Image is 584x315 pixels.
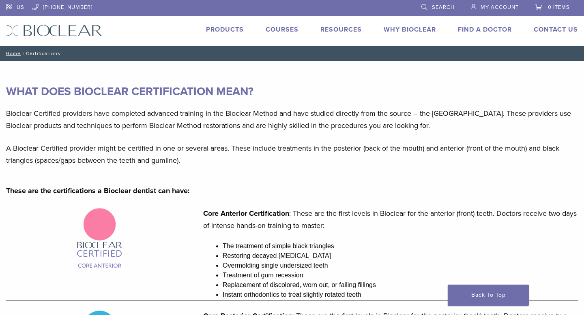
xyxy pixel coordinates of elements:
[206,26,244,34] a: Products
[6,25,102,36] img: Bioclear
[3,51,21,56] a: Home
[266,26,298,34] a: Courses
[203,207,578,232] p: : These are the first levels in Bioclear for the anterior (front) teeth. Doctors receive two days...
[203,209,289,218] strong: Core Anterior Certification
[6,186,190,195] strong: These are the certifications a Bioclear dentist can have:
[223,290,578,300] li: Instant orthodontics to treat slightly rotated teeth
[548,4,570,11] span: 0 items
[481,4,519,11] span: My Account
[384,26,436,34] a: Why Bioclear
[6,82,578,101] h3: WHAT DOES BIOCLEAR CERTIFICATION MEAN?
[320,26,362,34] a: Resources
[223,280,578,290] li: Replacement of discolored, worn out, or failing fillings
[6,142,578,166] p: A Bioclear Certified provider might be certified in one or several areas. These include treatment...
[223,251,578,261] li: Restoring decayed [MEDICAL_DATA]
[21,51,26,55] span: /
[458,26,512,34] a: Find A Doctor
[223,270,578,280] li: Treatment of gum recession
[223,261,578,270] li: Overmolding single undersized teeth
[448,285,529,306] a: Back To Top
[6,107,578,132] p: Bioclear Certified providers have completed advanced training in the Bioclear Method and have stu...
[432,4,455,11] span: Search
[534,26,578,34] a: Contact Us
[223,241,578,251] li: The treatment of simple black triangles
